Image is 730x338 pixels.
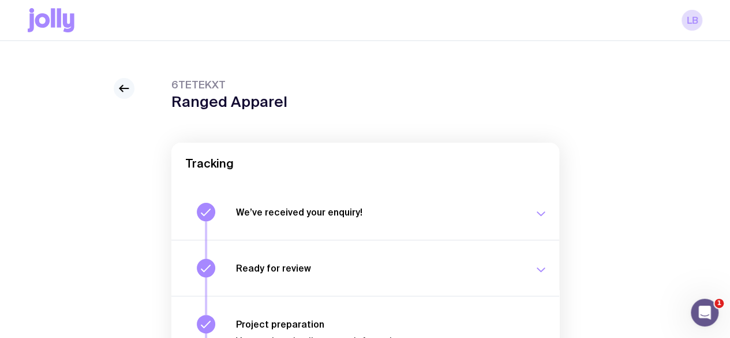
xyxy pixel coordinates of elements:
h3: Ready for review [236,262,520,274]
h3: We’ve received your enquiry! [236,206,520,218]
span: 6TETEKXT [171,78,287,92]
h1: Ranged Apparel [171,93,287,110]
h2: Tracking [185,157,545,170]
button: Ready for review [171,240,559,296]
button: We’ve received your enquiry! [171,184,559,240]
span: 1 [714,299,724,308]
h3: Project preparation [236,318,520,330]
a: LB [682,10,702,31]
iframe: Intercom live chat [691,299,718,326]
